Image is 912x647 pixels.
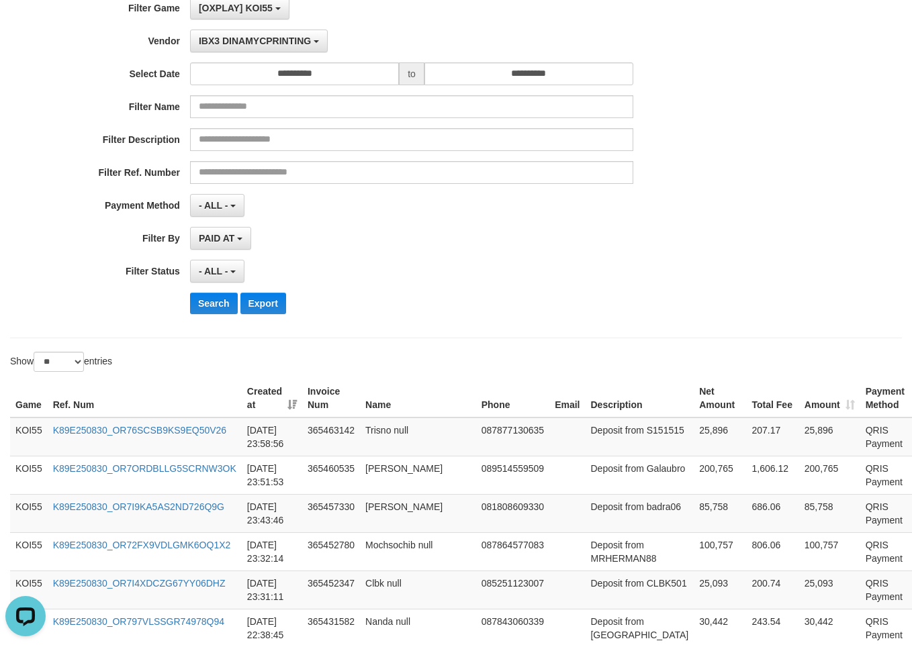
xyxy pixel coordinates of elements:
[399,62,424,85] span: to
[360,570,476,609] td: Clbk null
[34,352,84,372] select: Showentries
[585,417,694,456] td: Deposit from S151515
[242,456,302,494] td: [DATE] 23:51:53
[53,578,226,589] a: K89E250830_OR7I4XDCZG67YY06DHZ
[360,532,476,570] td: Mochsochib null
[360,379,476,417] th: Name
[242,609,302,647] td: [DATE] 22:38:45
[302,456,360,494] td: 365460535
[799,456,860,494] td: 200,765
[747,494,799,532] td: 686.06
[302,417,360,456] td: 365463142
[799,570,860,609] td: 25,093
[199,3,273,13] span: [OXPLAY] KOI55
[860,609,910,647] td: QRIS Payment
[860,417,910,456] td: QRIS Payment
[53,616,224,627] a: K89E250830_OR797VLSSGR74978Q94
[53,540,231,550] a: K89E250830_OR72FX9VDLGMK6OQ1X2
[476,456,549,494] td: 089514559509
[585,456,694,494] td: Deposit from Galaubro
[53,425,226,436] a: K89E250830_OR76SCSB9KS9EQ50V26
[302,379,360,417] th: Invoice Num
[585,532,694,570] td: Deposit from MRHERMAN88
[302,609,360,647] td: 365431582
[190,194,244,217] button: - ALL -
[190,260,244,283] button: - ALL -
[799,494,860,532] td: 85,758
[694,494,746,532] td: 85,758
[747,609,799,647] td: 243.54
[302,570,360,609] td: 365452347
[694,532,746,570] td: 100,757
[10,379,48,417] th: Game
[242,570,302,609] td: [DATE] 23:31:11
[799,532,860,570] td: 100,757
[360,494,476,532] td: [PERSON_NAME]
[476,379,549,417] th: Phone
[860,379,910,417] th: Payment Method
[476,494,549,532] td: 081808609330
[242,417,302,456] td: [DATE] 23:58:56
[799,379,860,417] th: Amount: activate to sort column ascending
[476,532,549,570] td: 087864577083
[799,609,860,647] td: 30,442
[199,266,228,277] span: - ALL -
[747,456,799,494] td: 1,606.12
[860,494,910,532] td: QRIS Payment
[585,379,694,417] th: Description
[242,494,302,532] td: [DATE] 23:43:46
[53,501,224,512] a: K89E250830_OR7I9KA5AS2ND726Q9G
[10,570,48,609] td: KOI55
[694,570,746,609] td: 25,093
[360,417,476,456] td: Trisno null
[10,456,48,494] td: KOI55
[694,379,746,417] th: Net Amount
[694,417,746,456] td: 25,896
[302,494,360,532] td: 365457330
[242,532,302,570] td: [DATE] 23:32:14
[585,494,694,532] td: Deposit from badra06
[199,200,228,211] span: - ALL -
[549,379,585,417] th: Email
[10,352,112,372] label: Show entries
[302,532,360,570] td: 365452780
[53,463,236,474] a: K89E250830_OR7ORDBLLG5SCRNW3OK
[10,417,48,456] td: KOI55
[860,456,910,494] td: QRIS Payment
[190,30,328,52] button: IBX3 DINAMYCPRINTING
[476,417,549,456] td: 087877130635
[199,36,311,46] span: IBX3 DINAMYCPRINTING
[585,570,694,609] td: Deposit from CLBK501
[694,609,746,647] td: 30,442
[360,456,476,494] td: [PERSON_NAME]
[860,532,910,570] td: QRIS Payment
[694,456,746,494] td: 200,765
[476,609,549,647] td: 087843060339
[799,417,860,456] td: 25,896
[199,233,234,244] span: PAID AT
[360,609,476,647] td: Nanda null
[747,570,799,609] td: 200.74
[240,293,286,314] button: Export
[860,570,910,609] td: QRIS Payment
[585,609,694,647] td: Deposit from [GEOGRAPHIC_DATA]
[747,417,799,456] td: 207.17
[747,379,799,417] th: Total Fee
[190,227,251,250] button: PAID AT
[48,379,242,417] th: Ref. Num
[242,379,302,417] th: Created at: activate to sort column ascending
[190,293,238,314] button: Search
[747,532,799,570] td: 806.06
[10,532,48,570] td: KOI55
[10,494,48,532] td: KOI55
[5,5,46,46] button: Open LiveChat chat widget
[476,570,549,609] td: 085251123007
